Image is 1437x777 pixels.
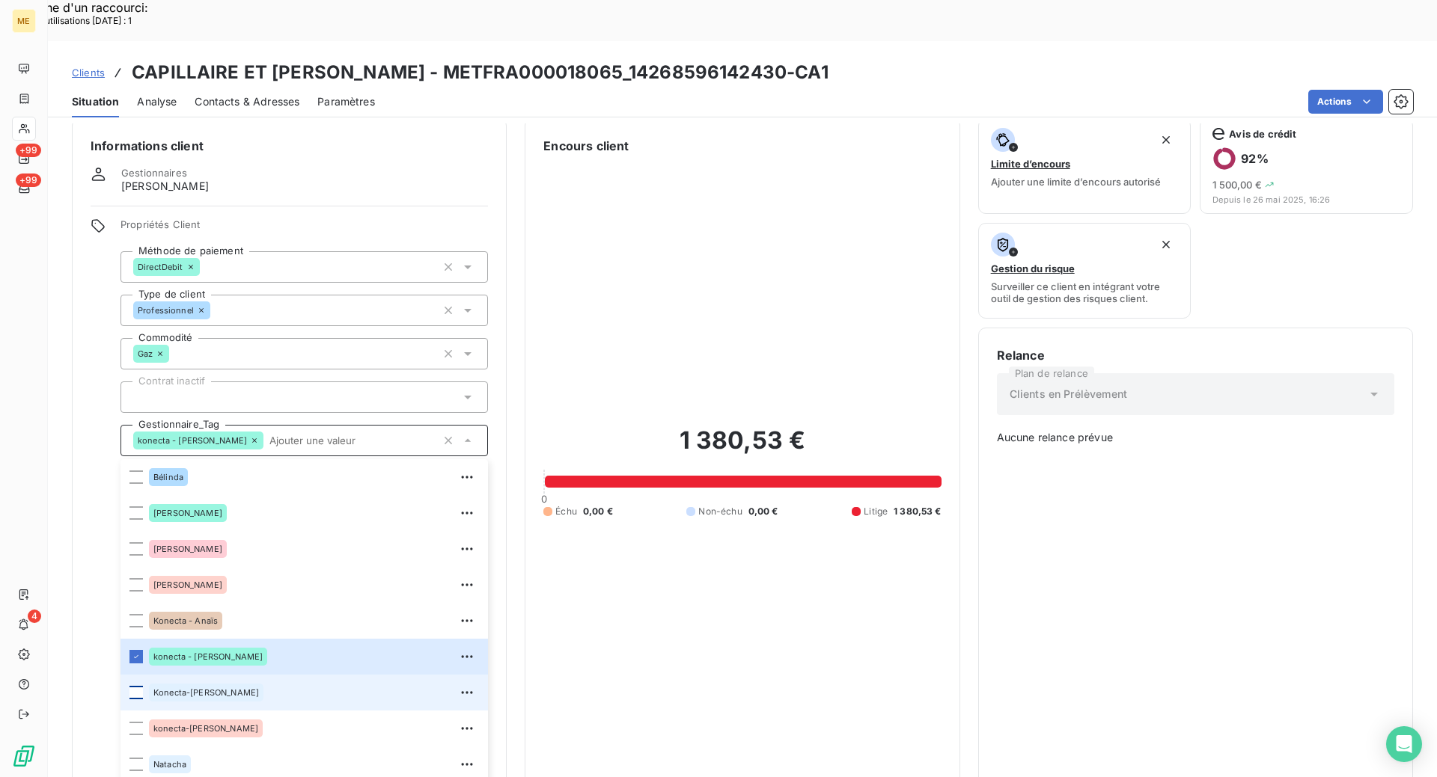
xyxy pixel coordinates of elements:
span: Situation [72,94,119,109]
span: 0 [541,493,547,505]
a: Clients [72,65,105,80]
div: Open Intercom Messenger [1386,726,1422,762]
span: [PERSON_NAME] [121,179,209,194]
span: Propriétés Client [120,218,488,239]
input: Ajouter une valeur [169,347,181,360]
img: Logo LeanPay [12,744,36,768]
span: Depuis le 26 mai 2025, 16:26 [1212,195,1400,204]
span: Konecta-[PERSON_NAME] [153,688,259,697]
span: Aucune relance prévue [997,430,1394,445]
span: +99 [16,173,41,187]
h6: Encours client [543,137,629,155]
button: Gestion du risqueSurveiller ce client en intégrant votre outil de gestion des risques client. [978,223,1192,319]
span: DirectDebit [138,262,183,271]
span: Gestionnaires [121,167,187,179]
input: Ajouter une valeur [210,304,222,317]
span: 0,00 € [748,505,778,518]
input: Ajouter une valeur [263,434,436,447]
h3: CAPILLAIRE ET [PERSON_NAME] - METFRA000018065_14268596142430-CA1 [132,59,829,86]
span: [PERSON_NAME] [153,509,222,518]
span: Clients [72,67,105,79]
span: [PERSON_NAME] [153,580,222,589]
span: 4 [28,609,41,623]
span: konecta-[PERSON_NAME] [153,724,258,733]
span: konecta - [PERSON_NAME] [138,436,247,445]
span: +99 [16,144,41,157]
button: Limite d’encoursAjouter une limite d’encours autorisé [978,118,1192,214]
span: Analyse [137,94,177,109]
span: Konecta - Anaïs [153,616,218,625]
input: Ajouter une valeur [133,390,145,404]
span: 1 500,00 € [1212,179,1262,191]
span: 0,00 € [583,505,613,518]
button: Actions [1308,90,1383,114]
h6: Relance [997,346,1394,364]
span: Professionnel [138,306,194,315]
span: Natacha [153,760,186,769]
span: Litige [864,505,888,518]
span: Gaz [138,349,153,358]
span: Clients en Prélèvement [1010,387,1127,402]
span: 1 380,53 € [894,505,942,518]
input: Ajouter une valeur [200,260,212,274]
span: [PERSON_NAME] [153,544,222,553]
span: Bélinda [153,473,183,482]
span: Paramètres [317,94,375,109]
span: Échu [555,505,577,518]
span: konecta - [PERSON_NAME] [153,652,263,661]
span: Gestion du risque [991,262,1075,274]
span: Surveiller ce client en intégrant votre outil de gestion des risques client. [991,280,1179,304]
span: Avis de crédit [1229,128,1296,140]
h6: 92 % [1241,151,1268,166]
span: Limite d’encours [991,158,1070,170]
span: Contacts & Adresses [195,94,299,109]
span: Ajouter une limite d’encours autorisé [991,176,1161,188]
span: Non-échu [698,505,742,518]
h6: Informations client [91,137,488,155]
h2: 1 380,53 € [543,426,941,470]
